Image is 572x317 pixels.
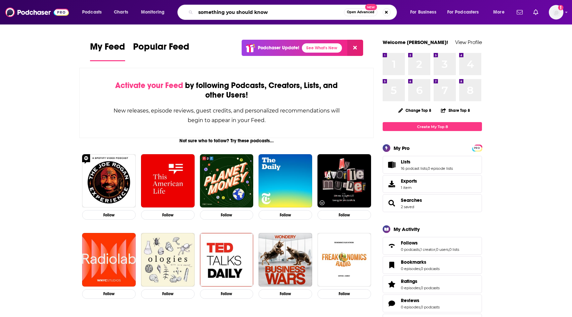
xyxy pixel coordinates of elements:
span: My Feed [90,41,125,56]
span: Exports [385,179,398,189]
span: More [493,8,504,17]
a: My Feed [90,41,125,61]
span: , [420,286,421,290]
a: Popular Feed [133,41,189,61]
button: Share Top 8 [441,104,470,117]
a: Bookmarks [401,259,440,265]
button: Follow [200,289,254,299]
img: My Favorite Murder with Karen Kilgariff and Georgia Hardstark [317,154,371,208]
a: 0 users [436,247,449,252]
a: Searches [401,197,422,203]
img: The Daily [259,154,312,208]
img: Podchaser - Follow, Share and Rate Podcasts [5,6,69,19]
span: Logged in as cduhigg [549,5,563,20]
a: Show notifications dropdown [514,7,525,18]
a: 0 podcasts [421,305,440,309]
a: 0 podcasts [421,266,440,271]
a: 0 episodes [401,305,420,309]
a: 1 creator [420,247,435,252]
img: Business Wars [259,233,312,287]
p: Podchaser Update! [258,45,299,51]
a: 2 saved [401,204,414,209]
button: Follow [259,210,312,220]
a: The Joe Rogan Experience [82,154,136,208]
span: Open Advanced [347,11,374,14]
img: Freakonomics Radio [317,233,371,287]
span: PRO [473,146,481,151]
button: open menu [489,7,513,18]
button: Change Top 8 [394,106,435,114]
a: Ratings [385,280,398,289]
span: Reviews [401,297,419,303]
span: Ratings [401,278,417,284]
input: Search podcasts, credits, & more... [196,7,344,18]
a: Create My Top 8 [383,122,482,131]
a: 0 episode lists [428,166,453,171]
a: Follows [401,240,459,246]
a: Bookmarks [385,260,398,270]
button: Follow [82,210,136,220]
a: PRO [473,145,481,150]
a: 0 lists [449,247,459,252]
img: Ologies with Alie Ward [141,233,195,287]
button: Follow [259,289,312,299]
span: , [420,305,421,309]
a: Searches [385,199,398,208]
button: Follow [141,289,195,299]
img: This American Life [141,154,195,208]
span: 1 item [401,185,417,190]
a: Reviews [401,297,440,303]
a: Follows [385,241,398,250]
button: Show profile menu [549,5,563,20]
span: For Business [410,8,436,17]
button: Follow [141,210,195,220]
span: Lists [401,159,410,165]
span: , [449,247,449,252]
button: Follow [317,289,371,299]
a: Exports [383,175,482,193]
button: open menu [77,7,110,18]
span: Follows [383,237,482,255]
div: Not sure who to follow? Try these podcasts... [79,138,374,144]
img: User Profile [549,5,563,20]
span: Charts [114,8,128,17]
a: 0 podcasts [421,286,440,290]
span: , [420,266,421,271]
span: Lists [383,156,482,174]
span: Exports [401,178,417,184]
span: Ratings [383,275,482,293]
button: Follow [200,210,254,220]
a: Planet Money [200,154,254,208]
div: My Pro [394,145,410,151]
a: Welcome [PERSON_NAME]! [383,39,448,45]
span: Searches [383,194,482,212]
a: View Profile [455,39,482,45]
div: by following Podcasts, Creators, Lists, and other Users! [113,81,340,100]
a: 0 podcasts [401,247,420,252]
div: New releases, episode reviews, guest credits, and personalized recommendations will begin to appe... [113,106,340,125]
a: Charts [110,7,132,18]
a: Lists [385,160,398,169]
a: Show notifications dropdown [531,7,541,18]
span: Follows [401,240,418,246]
span: Reviews [383,294,482,312]
svg: Add a profile image [558,5,563,10]
a: 16 podcast lists [401,166,427,171]
span: , [435,247,436,252]
button: open menu [443,7,489,18]
button: Open AdvancedNew [344,8,377,16]
span: Activate your Feed [115,80,183,90]
button: Follow [82,289,136,299]
a: TED Talks Daily [200,233,254,287]
button: Follow [317,210,371,220]
img: Radiolab [82,233,136,287]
